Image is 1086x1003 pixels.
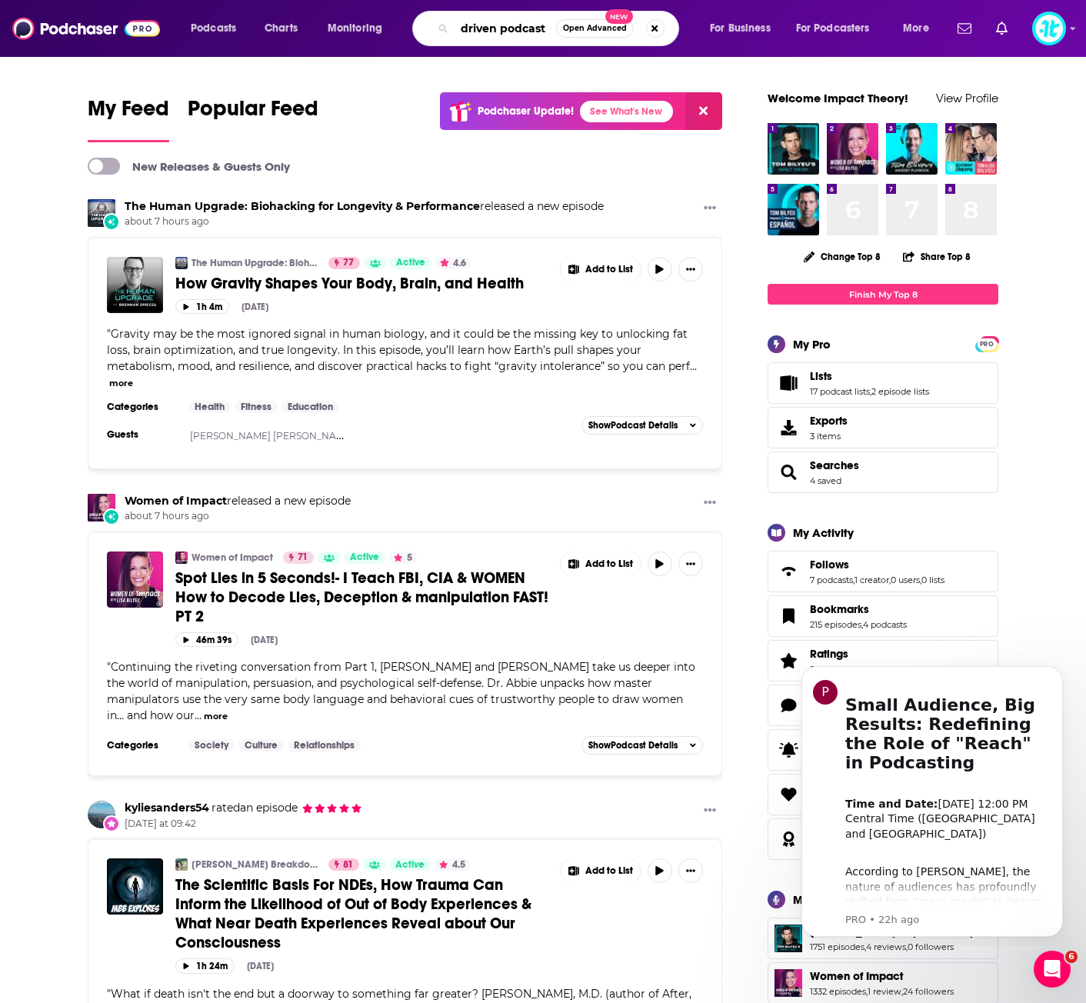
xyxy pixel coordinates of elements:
[107,660,695,722] span: "
[901,986,903,997] span: ,
[773,828,804,850] a: Badges
[107,428,176,441] h3: Guests
[175,875,531,952] span: The Scientific Basis For NDEs, How Trauma Can Inform the Likelihood of Out of Body Experiences & ...
[328,18,382,39] span: Monitoring
[768,551,998,592] span: Follows
[175,568,548,626] span: Spot Lies in 5 Seconds!- I Teach FBI, CIA & WOMEN How to Decode Lies, Deception & manipulation FA...
[343,255,354,271] span: 77
[871,386,929,397] a: 2 episode lists
[390,257,431,269] a: Active
[864,941,866,952] span: ,
[768,362,998,404] span: Lists
[103,508,120,525] div: New Episode
[88,494,115,521] a: Women of Impact
[853,575,854,585] span: ,
[175,632,238,647] button: 46m 39s
[242,302,268,312] div: [DATE]
[810,941,864,952] a: 1751 episodes
[773,739,804,761] span: My Alerts
[175,274,524,293] span: How Gravity Shapes Your Body, Brain, and Health
[195,708,202,722] span: ...
[891,575,920,585] a: 0 users
[775,969,802,997] img: Women of Impact
[125,818,362,831] span: [DATE] at 09:42
[107,327,690,373] span: Gravity may be the most ignored signal in human biology, and it could be the missing key to unloc...
[175,299,229,314] button: 1h 4m
[1065,951,1078,963] span: 6
[945,123,997,175] img: Relationship Theory
[180,16,256,41] button: open menu
[435,858,470,871] button: 4.5
[698,801,722,820] button: Show More Button
[768,729,998,771] a: My Alerts
[810,369,929,383] a: Lists
[1034,951,1071,988] iframe: Intercom live chat
[12,14,160,43] img: Podchaser - Follow, Share and Rate Podcasts
[810,969,954,983] a: Women of Impact
[301,802,362,814] span: kyliesanders54's Rating: 5 out of 5
[768,685,998,726] span: Reviews
[886,123,938,175] a: Tom Bilyeu's Mindset Playbook
[810,386,870,397] a: 17 podcast lists
[978,338,996,349] a: PRO
[768,184,819,235] img: Tom Bilyeu Español
[192,257,318,269] a: The Human Upgrade: Biohacking for Longevity & Performance
[427,11,694,46] div: Search podcasts, credits, & more...
[768,774,998,815] span: Likes
[389,858,431,871] a: Active
[588,420,678,431] span: Show Podcast Details
[585,264,633,275] span: Add to List
[773,605,804,627] a: Bookmarks
[188,739,235,751] a: Society
[288,739,361,751] a: Relationships
[710,18,771,39] span: For Business
[188,95,318,131] span: Popular Feed
[810,558,944,571] a: Follows
[810,602,869,616] span: Bookmarks
[344,551,385,564] a: Active
[698,199,722,218] button: Show More Button
[810,414,848,428] span: Exports
[889,575,891,585] span: ,
[768,640,998,681] span: Ratings
[795,247,890,266] button: Change Top 8
[892,16,948,41] button: open menu
[88,801,115,828] a: kyliesanders54
[854,575,889,585] a: 1 creator
[175,958,235,973] button: 1h 24m
[188,401,231,413] a: Health
[906,941,908,952] span: ,
[827,123,878,175] a: Women of Impact
[298,550,308,565] span: 71
[810,619,861,630] a: 215 episodes
[103,815,120,832] div: New Rating
[563,25,627,32] span: Open Advanced
[1032,12,1066,45] span: Logged in as ImpactTheory
[866,941,906,952] a: 4 reviews
[204,710,228,723] button: more
[768,452,998,493] span: Searches
[810,575,853,585] a: 7 podcasts
[810,431,848,442] span: 3 items
[588,740,678,751] span: Show Podcast Details
[773,923,804,954] a: Tom Bilyeu's Impact Theory
[866,986,868,997] span: ,
[175,257,188,269] img: The Human Upgrade: Biohacking for Longevity & Performance
[810,458,859,472] span: Searches
[125,199,604,214] h3: released a new episode
[690,359,697,373] span: ...
[868,986,901,997] a: 1 review
[773,372,804,394] a: Lists
[235,401,278,413] a: Fitness
[395,858,425,873] span: Active
[990,15,1014,42] a: Show notifications dropdown
[328,858,359,871] a: 81
[678,257,703,282] button: Show More Button
[88,95,169,142] a: My Feed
